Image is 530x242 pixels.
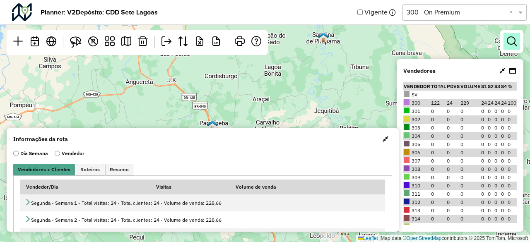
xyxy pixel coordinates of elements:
[460,124,481,132] td: 0
[460,82,481,91] th: Volume
[431,149,446,157] td: 0
[494,91,501,99] td: -
[358,235,378,241] a: Leaflet
[403,198,431,206] td: 312
[494,99,501,107] td: 24
[70,36,82,48] img: Selecionar atividades - laço
[487,198,494,206] td: 0
[494,82,501,91] th: S3
[55,150,60,157] input: Vendedor
[403,67,436,75] strong: Vendedores
[446,157,460,165] td: 0
[403,190,431,198] td: 311
[403,115,431,124] td: 302
[403,223,431,231] td: 315
[501,198,507,206] td: 0
[403,132,431,140] td: 304
[481,182,487,190] td: 0
[460,215,481,223] td: 0
[431,115,446,124] td: 0
[494,140,501,149] td: 0
[487,82,494,91] th: S2
[507,82,517,91] th: % total clientes quinzenais
[403,182,431,190] td: 310
[501,99,507,107] td: 24
[460,149,481,157] td: 0
[446,124,460,132] td: 0
[507,99,517,107] td: 100
[446,190,460,198] td: 0
[481,99,487,107] td: 24
[481,132,487,140] td: 0
[481,107,487,115] td: 0
[487,149,494,157] td: 0
[460,140,481,149] td: 0
[431,99,446,107] td: 122
[118,33,135,52] a: Roteirizar planner
[481,206,487,215] td: 0
[446,107,460,115] td: 0
[460,223,481,231] td: 0
[507,215,517,223] td: 0
[494,115,501,124] td: 0
[487,157,494,165] td: 0
[212,126,232,138] div: 18913494 - RESTAURANTE CABANA D
[487,182,494,190] td: 0
[175,33,191,52] a: Exportar dados vendas
[507,115,517,124] td: 0
[356,235,530,242] div: Map data © contributors,© 2025 TomTom, Microsoft
[214,41,219,45] span: KM
[494,215,501,223] td: 0
[501,223,507,231] td: 0
[431,182,446,190] td: 0
[509,7,516,17] span: Clear all
[446,91,460,99] td: -
[43,33,60,52] a: Visão geral - Abre nova aba
[501,173,507,182] td: 0
[80,167,100,172] span: Roteiros
[91,38,96,44] span: R
[431,223,446,231] td: 0
[460,190,481,198] td: 0
[431,190,446,198] td: 0
[494,165,501,173] td: 0
[357,3,527,21] div: Vigente
[403,124,431,132] td: 303
[55,150,84,157] label: Vendedor
[507,140,517,149] td: 0
[487,115,494,124] td: 0
[501,182,507,190] td: 0
[487,223,494,231] td: 0
[403,173,431,182] td: 309
[88,36,98,46] em: Exibir rótulo
[487,140,494,149] td: 0
[431,124,446,132] td: 0
[13,150,48,157] label: Dia Semana
[501,206,507,215] td: 0
[507,124,517,132] td: 0
[494,173,501,182] td: 0
[487,190,494,198] td: 0
[431,82,446,91] th: Total de clientes
[487,173,494,182] td: 0
[507,165,517,173] td: 0
[487,165,494,173] td: 0
[26,33,43,52] a: Planner D+1 ou D-1
[431,140,446,149] td: 0
[501,132,507,140] td: 0
[446,132,460,140] td: 0
[403,165,431,173] td: 308
[507,190,517,198] td: 0
[403,215,431,223] td: 314
[494,157,501,165] td: 0
[481,82,487,91] th: S1
[207,120,218,131] img: Paraopeba
[431,157,446,165] td: 0
[431,165,446,173] td: 0
[446,198,460,206] td: 0
[191,33,208,52] a: Exportar frequência em lote
[503,33,520,50] a: Exibir filtros
[403,99,431,107] td: 300
[501,190,507,198] td: 0
[494,206,501,215] td: 0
